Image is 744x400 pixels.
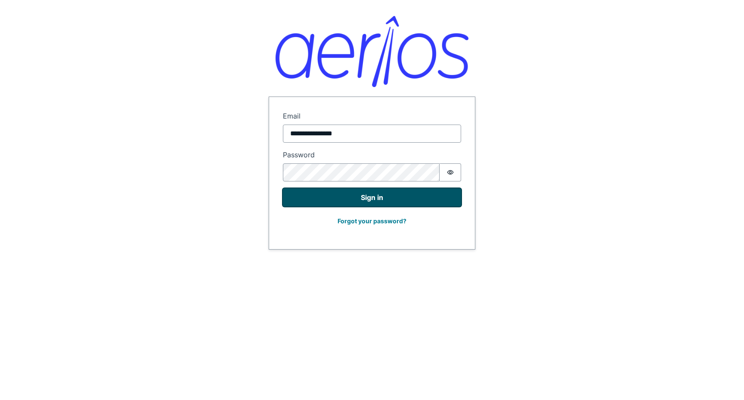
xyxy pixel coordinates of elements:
[283,111,461,121] label: Email
[283,150,461,160] label: Password
[283,188,461,206] button: Sign in
[332,213,412,228] button: Forgot your password?
[440,163,461,181] button: Show password
[276,16,468,87] img: Aerios logo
